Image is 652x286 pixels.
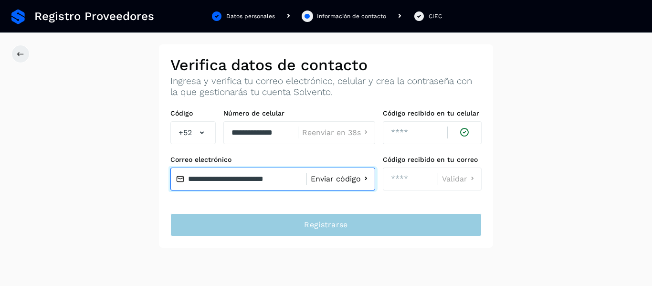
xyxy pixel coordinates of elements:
[170,56,482,74] h2: Verifica datos de contacto
[223,109,375,117] label: Número de celular
[170,76,482,98] p: Ingresa y verifica tu correo electrónico, celular y crea la contraseña con la que gestionarás tu ...
[302,129,361,137] span: Reenviar en 38s
[429,12,442,21] div: CIEC
[226,12,275,21] div: Datos personales
[304,220,347,230] span: Registrarse
[34,10,154,23] span: Registro Proveedores
[383,156,482,164] label: Código recibido en tu correo
[317,12,386,21] div: Información de contacto
[170,156,375,164] label: Correo electrónico
[170,213,482,236] button: Registrarse
[311,175,361,183] span: Enviar código
[170,109,216,117] label: Código
[442,174,477,184] button: Validar
[383,109,482,117] label: Código recibido en tu celular
[311,174,371,184] button: Enviar código
[442,175,467,183] span: Validar
[179,127,192,138] span: +52
[302,127,371,138] button: Reenviar en 38s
